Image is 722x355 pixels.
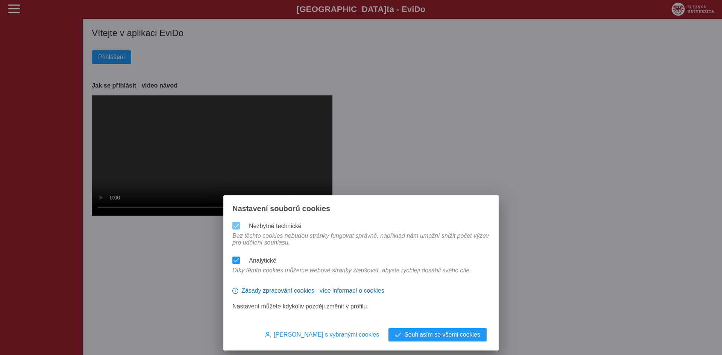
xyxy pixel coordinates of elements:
a: Zásady zpracování cookies - více informací o cookies [232,290,384,297]
span: [PERSON_NAME] s vybranými cookies [274,331,379,338]
span: Nastavení souborů cookies [232,204,330,213]
button: [PERSON_NAME] s vybranými cookies [258,328,385,341]
span: Souhlasím se všemi cookies [404,331,480,338]
span: Zásady zpracování cookies - více informací o cookies [241,287,384,294]
button: Zásady zpracování cookies - více informací o cookies [232,284,384,297]
label: Analytické [249,257,276,264]
div: Bez těchto cookies nebudou stránky fungovat správně, například nám umožní snížit počet výzev pro ... [229,233,493,254]
div: Díky těmto cookies můžeme webové stránky zlepšovat, abyste rychleji dosáhli svého cíle. [229,267,474,281]
p: Nastavení můžete kdykoliv později změnit v profilu. [232,303,490,310]
label: Nezbytné technické [249,223,302,229]
button: Souhlasím se všemi cookies [388,328,487,341]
